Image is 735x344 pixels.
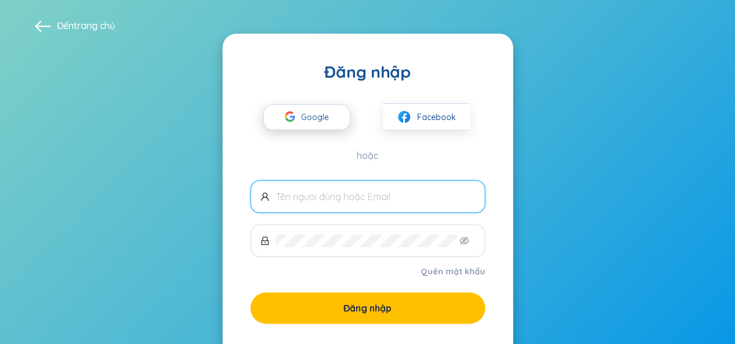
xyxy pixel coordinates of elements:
span: mắt không nhìn thấy được [460,236,469,245]
span: người dùng [260,192,270,201]
a: Quên mật khẩu [421,266,485,277]
font: Google [301,112,329,122]
span: khóa [260,236,270,245]
font: Đến [57,20,74,31]
font: Facebook [417,112,456,122]
font: Quên mật khẩu [421,266,485,277]
font: hoặc [357,150,378,161]
a: trang chủ [74,20,115,31]
input: Tên người dùng hoặc Email [276,190,475,203]
img: facebook [397,110,411,124]
button: Google [263,104,350,130]
font: Đăng nhập [343,302,392,314]
button: facebookFacebook [383,103,470,131]
font: Đăng nhập [324,61,410,82]
button: Đăng nhập [250,292,485,324]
